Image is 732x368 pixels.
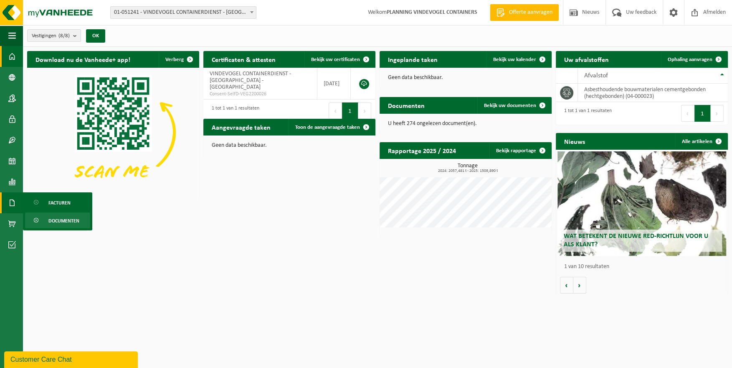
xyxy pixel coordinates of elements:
[27,29,81,42] button: Vestigingen(8/8)
[384,169,552,173] span: 2024: 2057,481 t - 2025: 1509,890 t
[86,29,105,43] button: OK
[212,143,367,148] p: Geen data beschikbaar.
[493,57,536,62] span: Bekijk uw kalender
[111,7,256,18] span: 01-051241 - VINDEVOGEL CONTAINERDIENST - OUDENAARDE - OUDENAARDE
[48,213,79,229] span: Documenten
[694,105,711,122] button: 1
[27,51,139,67] h2: Download nu de Vanheede+ app!
[58,33,70,38] count: (8/8)
[560,277,573,294] button: Vorige
[584,72,608,79] span: Afvalstof
[165,57,184,62] span: Verberg
[159,51,198,68] button: Verberg
[304,51,375,68] a: Bekijk uw certificaten
[387,9,477,15] strong: PLANNING VINDEVOGEL CONTAINERS
[675,133,727,150] a: Alle artikelen
[110,6,256,19] span: 01-051241 - VINDEVOGEL CONTAINERDIENST - OUDENAARDE - OUDENAARDE
[477,97,551,114] a: Bekijk uw documenten
[210,71,291,90] span: VINDEVOGEL CONTAINERDIENST - [GEOGRAPHIC_DATA] - [GEOGRAPHIC_DATA]
[681,105,694,122] button: Previous
[380,142,464,158] h2: Rapportage 2025 / 2024
[203,119,279,135] h2: Aangevraagde taken
[380,51,446,67] h2: Ingeplande taken
[711,105,724,122] button: Next
[573,277,586,294] button: Volgende
[507,8,555,17] span: Offerte aanvragen
[311,57,360,62] span: Bekijk uw certificaten
[556,133,593,149] h2: Nieuws
[557,151,726,256] a: Wat betekent de nieuwe RED-richtlijn voor u als klant?
[25,212,90,228] a: Documenten
[560,104,612,123] div: 1 tot 1 van 1 resultaten
[210,91,311,97] span: Consent-SelfD-VEG2200026
[388,75,543,81] p: Geen data beschikbaar.
[556,51,617,67] h2: Uw afvalstoffen
[358,102,371,119] button: Next
[32,30,70,42] span: Vestigingen
[564,264,724,270] p: 1 van 10 resultaten
[48,195,71,211] span: Facturen
[380,97,433,113] h2: Documenten
[578,84,728,102] td: asbesthoudende bouwmaterialen cementgebonden (hechtgebonden) (04-000023)
[489,142,551,159] a: Bekijk rapportage
[27,68,199,197] img: Download de VHEPlus App
[295,125,360,130] span: Toon de aangevraagde taken
[384,163,552,173] h3: Tonnage
[388,121,543,127] p: U heeft 274 ongelezen document(en).
[208,102,259,120] div: 1 tot 1 van 1 resultaten
[484,103,536,108] span: Bekijk uw documenten
[203,51,284,67] h2: Certificaten & attesten
[486,51,551,68] a: Bekijk uw kalender
[661,51,727,68] a: Ophaling aanvragen
[289,119,375,135] a: Toon de aangevraagde taken
[564,233,708,248] span: Wat betekent de nieuwe RED-richtlijn voor u als klant?
[4,350,139,368] iframe: chat widget
[668,57,712,62] span: Ophaling aanvragen
[317,68,351,100] td: [DATE]
[342,102,358,119] button: 1
[329,102,342,119] button: Previous
[25,194,90,210] a: Facturen
[490,4,559,21] a: Offerte aanvragen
